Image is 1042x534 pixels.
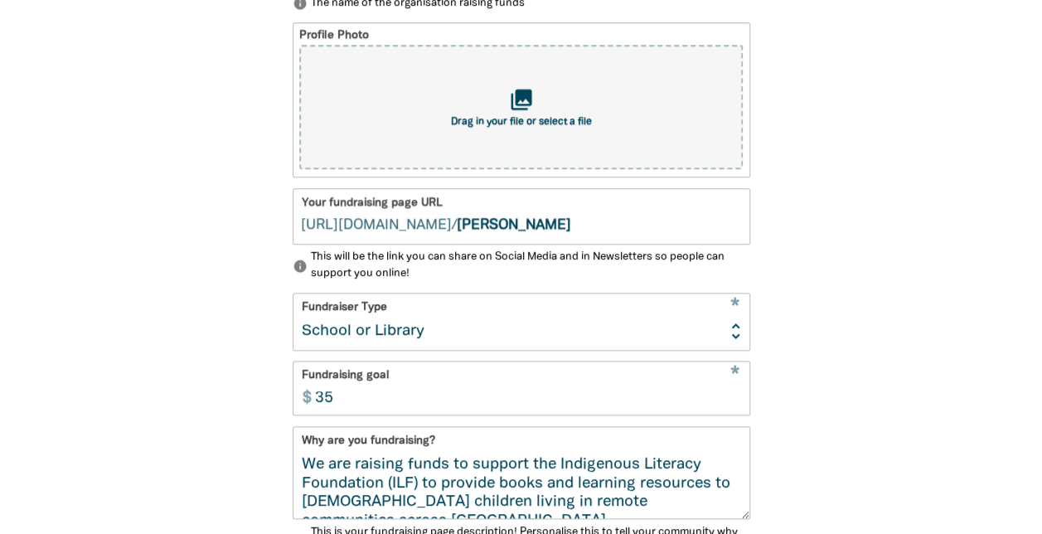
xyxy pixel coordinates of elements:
i: collections [509,87,534,112]
div: fundraising.ilf.org.au/steve-thorne [293,189,749,244]
span: / [293,189,457,244]
i: info [293,259,308,274]
textarea: We are raising funds to support the Indigenous Literacy Foundation (ILF) to provide books and lea... [293,456,749,518]
p: This will be the link you can share on Social Media and in Newsletters so people can support you ... [293,250,750,282]
span: [DOMAIN_NAME][URL] [301,216,452,235]
span: $ [293,362,313,415]
input: eg. 350 [307,362,749,415]
span: Drag in your file or select a file [451,117,592,127]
